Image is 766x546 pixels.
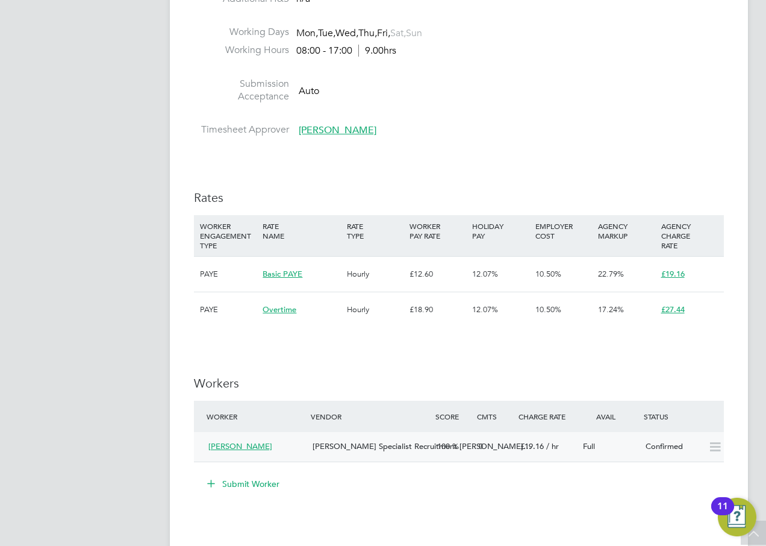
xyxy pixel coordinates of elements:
span: Auto [299,84,319,96]
div: £18.90 [406,292,469,327]
div: £12.60 [406,257,469,292]
span: £19.16 [520,441,544,451]
div: Cmts [474,406,515,427]
div: RATE NAME [260,215,343,246]
div: Charge Rate [515,406,578,427]
div: RATE TYPE [344,215,406,246]
span: / hr [546,441,559,451]
label: Submission Acceptance [194,78,289,103]
button: Open Resource Center, 11 new notifications [718,498,756,536]
div: AGENCY CHARGE RATE [658,215,721,256]
div: Confirmed [641,437,703,457]
label: Timesheet Approver [194,124,289,136]
span: [PERSON_NAME] Specialist Recruitment [PERSON_NAME]… [313,441,531,451]
span: Wed, [335,27,358,39]
span: Sun [406,27,422,39]
span: Thu, [358,27,377,39]
span: Mon, [296,27,318,39]
div: Score [432,406,474,427]
span: 0 [479,441,483,451]
span: 9.00hrs [358,45,396,57]
div: AGENCY MARKUP [595,215,658,246]
div: PAYE [197,292,260,327]
div: Hourly [344,257,406,292]
div: Worker [204,406,308,427]
div: 11 [717,506,728,522]
span: 100 [437,441,450,451]
span: 17.24% [598,304,624,315]
button: Submit Worker [199,474,289,494]
span: Fri, [377,27,390,39]
span: Overtime [263,304,296,315]
span: Sat, [390,27,406,39]
h3: Workers [194,375,724,391]
div: Status [641,406,724,427]
span: Tue, [318,27,335,39]
label: Working Hours [194,44,289,57]
div: WORKER PAY RATE [406,215,469,246]
div: Avail [578,406,641,427]
span: [PERSON_NAME] [208,441,272,451]
span: Basic PAYE [263,269,302,279]
span: 10.50% [535,269,561,279]
div: WORKER ENGAGEMENT TYPE [197,215,260,256]
span: Full [583,441,595,451]
span: 10.50% [535,304,561,315]
div: Vendor [308,406,432,427]
span: 22.79% [598,269,624,279]
div: EMPLOYER COST [532,215,595,246]
div: 08:00 - 17:00 [296,45,396,57]
span: £19.16 [661,269,685,279]
div: HOLIDAY PAY [469,215,532,246]
label: Working Days [194,26,289,39]
span: 12.07% [472,269,498,279]
h3: Rates [194,190,724,206]
div: PAYE [197,257,260,292]
span: 12.07% [472,304,498,315]
span: £27.44 [661,304,685,315]
span: [PERSON_NAME] [299,124,376,136]
div: Hourly [344,292,406,327]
